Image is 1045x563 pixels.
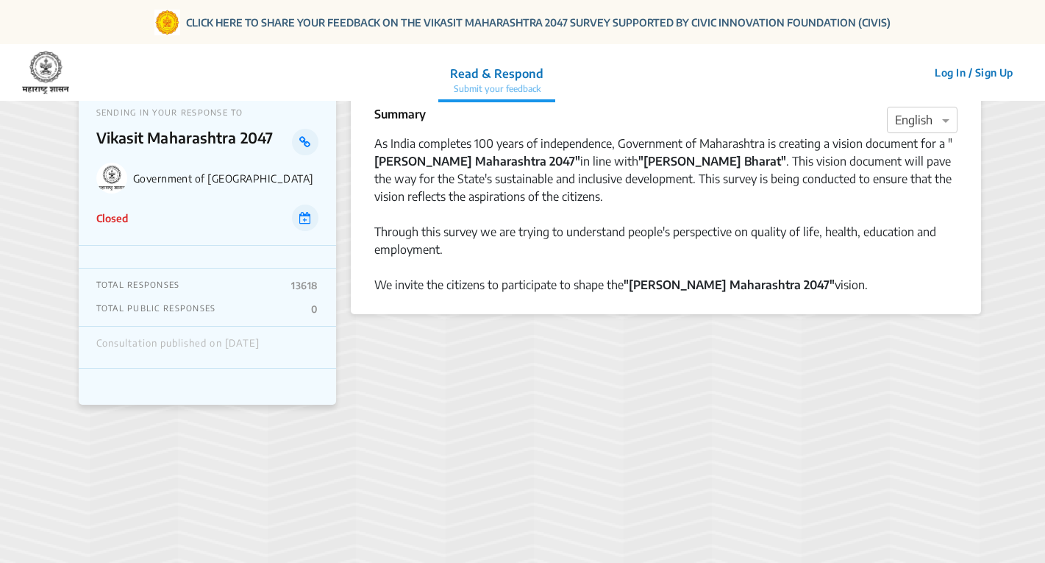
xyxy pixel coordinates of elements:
div: We invite the citizens to participate to shape the vision. [374,276,958,294]
p: Read & Respond [450,65,543,82]
p: Summary [374,105,426,123]
p: 13618 [291,280,318,291]
p: TOTAL RESPONSES [96,280,180,291]
strong: "[PERSON_NAME] Bharat" [638,154,786,169]
img: 7907nfqetxyivg6ubhai9kg9bhzr [22,51,69,95]
p: Vikasit Maharashtra 2047 [96,129,293,155]
img: Gom Logo [154,10,180,35]
strong: [PERSON_NAME] Maharashtra 2047" [374,154,580,169]
p: Closed [96,210,128,226]
p: 0 [311,303,318,315]
strong: "[PERSON_NAME] Maharashtra 2047" [624,277,835,292]
img: Government of Maharashtra logo [96,163,127,194]
div: Consultation published on [DATE] [96,338,260,357]
div: As India completes 100 years of independence, Government of Maharashtra is creating a vision docu... [374,135,958,205]
p: Submit your feedback [450,82,543,96]
div: Through this survey we are trying to understand people's perspective on quality of life, health, ... [374,223,958,258]
button: Log In / Sign Up [925,61,1023,84]
p: SENDING IN YOUR RESPONSE TO [96,107,318,117]
p: TOTAL PUBLIC RESPONSES [96,303,216,315]
p: Government of [GEOGRAPHIC_DATA] [133,172,318,185]
a: CLICK HERE TO SHARE YOUR FEEDBACK ON THE VIKASIT MAHARASHTRA 2047 SURVEY SUPPORTED BY CIVIC INNOV... [186,15,891,30]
